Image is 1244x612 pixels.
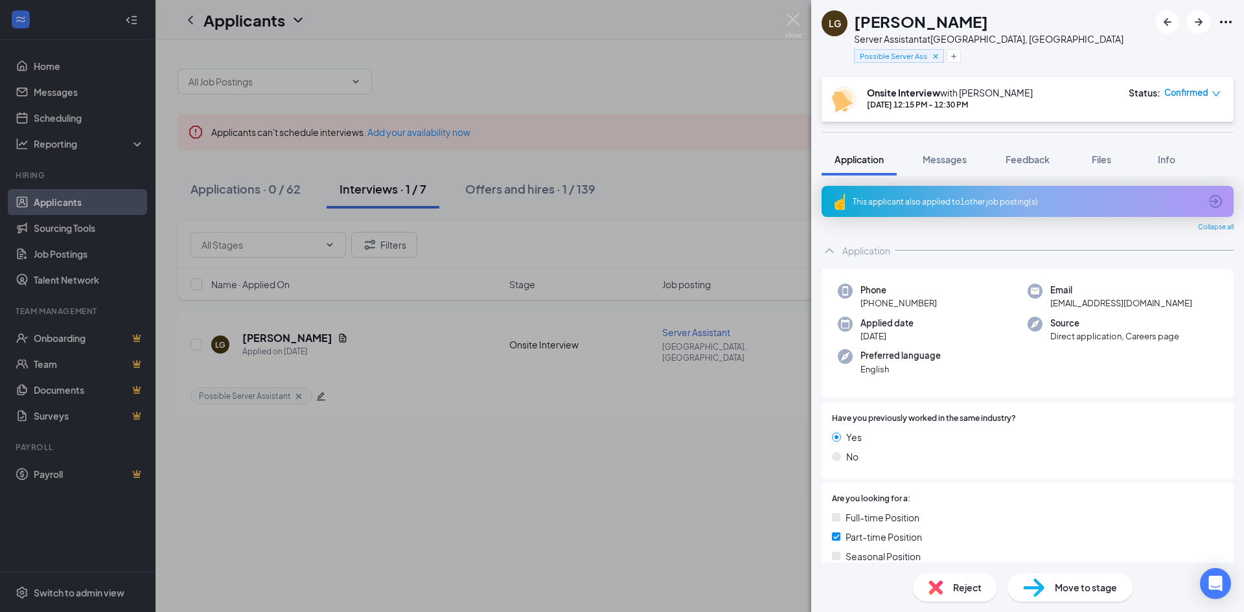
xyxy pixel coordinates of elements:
[1212,89,1221,98] span: down
[1160,14,1175,30] svg: ArrowLeftNew
[835,153,884,165] span: Application
[931,52,940,61] svg: Cross
[860,349,941,362] span: Preferred language
[860,297,937,310] span: [PHONE_NUMBER]
[1191,14,1206,30] svg: ArrowRight
[867,86,1033,99] div: with [PERSON_NAME]
[846,510,919,525] span: Full-time Position
[832,493,910,505] span: Are you looking for a:
[923,153,967,165] span: Messages
[1158,153,1175,165] span: Info
[822,243,837,258] svg: ChevronUp
[860,317,914,330] span: Applied date
[854,10,988,32] h1: [PERSON_NAME]
[1198,222,1234,232] span: Collapse all
[842,244,890,257] div: Application
[1050,284,1192,297] span: Email
[947,49,961,63] button: Plus
[846,549,921,563] span: Seasonal Position
[860,51,928,62] span: Possible Server Assistant
[1200,568,1231,599] div: Open Intercom Messenger
[1156,10,1179,34] button: ArrowLeftNew
[953,580,982,595] span: Reject
[1164,86,1208,99] span: Confirmed
[1050,297,1192,310] span: [EMAIL_ADDRESS][DOMAIN_NAME]
[846,449,858,464] span: No
[950,52,958,60] svg: Plus
[846,430,862,444] span: Yes
[1129,86,1160,99] div: Status :
[860,284,937,297] span: Phone
[1187,10,1210,34] button: ArrowRight
[1050,317,1179,330] span: Source
[867,87,940,98] b: Onsite Interview
[1092,153,1111,165] span: Files
[1055,580,1117,595] span: Move to stage
[867,99,1033,110] div: [DATE] 12:15 PM - 12:30 PM
[832,413,1016,425] span: Have you previously worked in the same industry?
[860,330,914,343] span: [DATE]
[860,363,941,376] span: English
[1050,330,1179,343] span: Direct application, Careers page
[854,32,1123,45] div: Server Assistant at [GEOGRAPHIC_DATA], [GEOGRAPHIC_DATA]
[1208,194,1223,209] svg: ArrowCircle
[853,196,1200,207] div: This applicant also applied to 1 other job posting(s)
[1218,14,1234,30] svg: Ellipses
[846,530,922,544] span: Part-time Position
[829,17,841,30] div: LG
[1006,153,1050,165] span: Feedback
